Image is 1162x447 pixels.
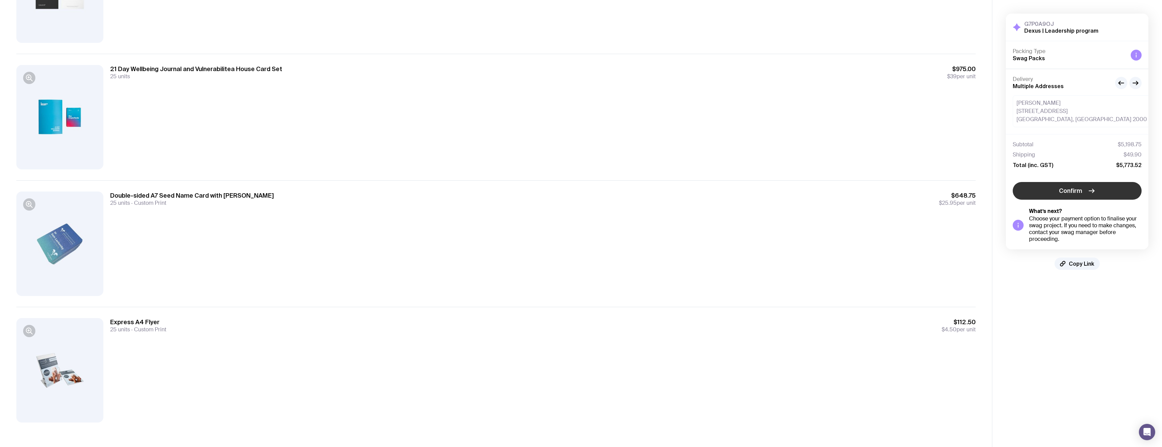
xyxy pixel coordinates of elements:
[1029,215,1142,243] div: Choose your payment option to finalise your swag project. If you need to make changes, contact yo...
[110,318,166,326] h3: Express A4 Flyer
[110,326,130,333] span: 25 units
[1055,258,1100,270] button: Copy Link
[1124,151,1142,158] span: $49.90
[947,65,976,73] span: $975.00
[1013,95,1151,127] div: [PERSON_NAME] [STREET_ADDRESS] [GEOGRAPHIC_DATA], [GEOGRAPHIC_DATA] 2000
[1013,76,1110,83] h4: Delivery
[942,326,957,333] span: $4.50
[1118,141,1142,148] span: $5,198.75
[1013,48,1125,55] h4: Packing Type
[1059,187,1082,195] span: Confirm
[1013,162,1053,168] span: Total (inc. GST)
[1116,162,1142,168] span: $5,773.52
[1029,208,1142,215] h5: What’s next?
[942,318,976,326] span: $112.50
[1069,260,1094,267] span: Copy Link
[1013,83,1064,89] span: Multiple Addresses
[1139,424,1155,440] div: Open Intercom Messenger
[1013,55,1045,61] span: Swag Packs
[939,200,976,206] span: per unit
[110,73,130,80] span: 25 units
[1013,141,1033,148] span: Subtotal
[1013,151,1035,158] span: Shipping
[939,199,957,206] span: $25.95
[939,192,976,200] span: $648.75
[1013,182,1142,200] button: Confirm
[947,73,957,80] span: $39
[942,326,976,333] span: per unit
[110,65,282,73] h3: 21 Day Wellbeing Journal and Vulnerabilitea House Card Set
[110,192,274,200] h3: Double-sided A7 Seed Name Card with [PERSON_NAME]
[1024,20,1098,27] h3: G7P0A9OJ
[947,73,976,80] span: per unit
[1024,27,1098,34] h2: Dexus | Leadership program
[110,199,130,206] span: 25 units
[130,199,166,206] span: Custom Print
[130,326,166,333] span: Custom Print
